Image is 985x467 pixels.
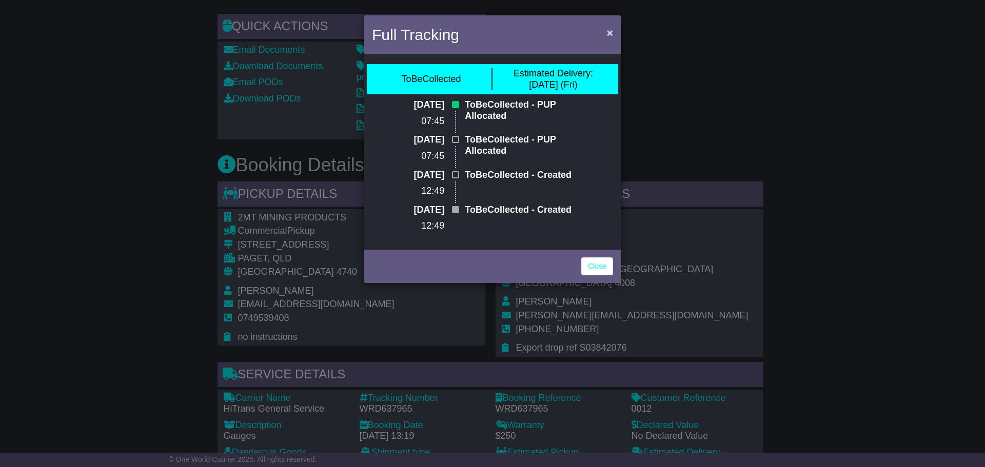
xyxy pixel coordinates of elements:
[400,205,444,216] p: [DATE]
[465,205,585,216] p: ToBeCollected - Created
[514,68,593,90] div: [DATE] (Fri)
[400,116,444,127] p: 07:45
[400,220,444,232] p: 12:49
[465,170,585,181] p: ToBeCollected - Created
[400,170,444,181] p: [DATE]
[400,134,444,146] p: [DATE]
[465,134,585,156] p: ToBeCollected - PUP Allocated
[401,74,461,85] div: ToBeCollected
[400,151,444,162] p: 07:45
[400,186,444,197] p: 12:49
[465,99,585,121] p: ToBeCollected - PUP Allocated
[602,22,618,43] button: Close
[607,27,613,38] span: ×
[581,257,613,275] a: Close
[400,99,444,111] p: [DATE]
[514,68,593,78] span: Estimated Delivery:
[372,23,459,46] h4: Full Tracking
